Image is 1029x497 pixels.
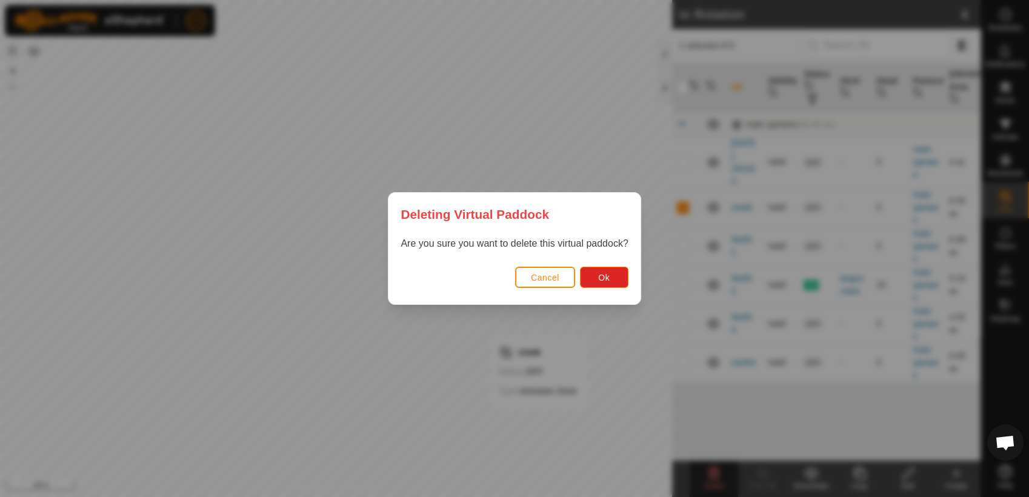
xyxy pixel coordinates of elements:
[401,236,628,251] p: Are you sure you want to delete this virtual paddock?
[580,267,628,288] button: Ok
[515,267,575,288] button: Cancel
[987,424,1024,461] div: Open chat
[401,205,549,224] span: Deleting Virtual Paddock
[598,273,610,282] span: Ok
[531,273,559,282] span: Cancel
